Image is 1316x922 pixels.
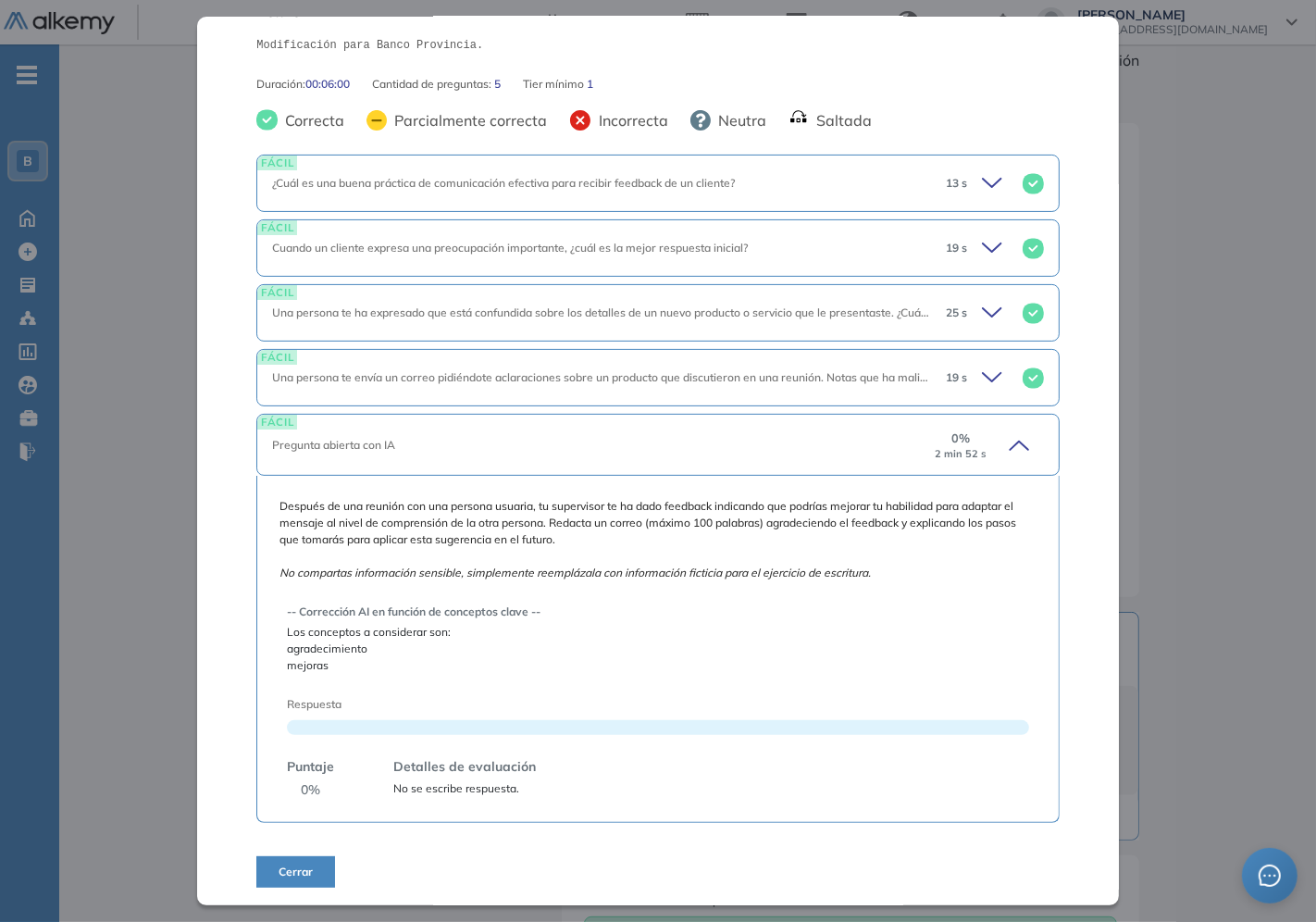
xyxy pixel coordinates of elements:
[287,624,1028,641] span: Los conceptos a considerar son:
[279,566,871,579] i: No compartas información sensible, simplemente reemplázala con información ficticia para el ejerc...
[523,76,587,93] span: Tier mínimo
[935,448,987,460] small: 2 min 52 s
[272,305,1173,319] span: Una persona te ha expresado que está confundida sobre los detalles de un nuevo producto o servici...
[591,109,668,131] span: Incorrecta
[946,240,967,256] span: 19 s
[809,109,872,131] span: Saltada
[287,641,1028,674] span: agradecimiento mejoras
[287,757,334,777] span: Puntaje
[372,76,494,93] span: Cantidad de preguntas:
[387,109,547,131] span: Parcialmente correcta
[393,757,536,777] span: Detalles de evaluación
[257,285,297,299] span: FÁCIL
[256,37,1059,54] pre: Modificación para Banco Provincia.
[301,780,320,800] span: 0 %
[711,109,766,131] span: Neutra
[272,241,748,255] span: Cuando un cliente expresa una preocupación importante, ¿cuál es la mejor respuesta inicial?
[287,696,954,713] span: Respuesta
[272,437,932,454] div: Pregunta abierta con IA
[946,175,967,192] span: 13 s
[272,370,1316,384] span: Una persona te envía un correo pidiéndote aclaraciones sobre un producto que discutieron en una r...
[287,604,1028,620] span: -- Corrección AI en función de conceptos clave --
[257,415,297,429] span: FÁCIL
[951,430,970,447] span: 0 %
[946,369,967,386] span: 19 s
[1259,865,1281,887] span: message
[279,864,313,880] span: Cerrar
[257,220,297,234] span: FÁCIL
[305,76,350,93] span: 00:06:00
[272,176,735,190] span: ¿Cuál es una buena práctica de comunicación efectiva para recibir feedback de un cliente?
[257,156,297,169] span: FÁCIL
[257,350,297,364] span: FÁCIL
[256,76,305,93] span: Duración :
[279,498,1036,581] span: Después de una reunión con una persona usuaria, tu supervisor te ha dado feedback indicando que p...
[256,856,335,888] button: Cerrar
[587,76,593,93] span: 1
[393,780,519,797] span: No se escribe respuesta.
[278,109,344,131] span: Correcta
[946,305,967,321] span: 25 s
[494,76,501,93] span: 5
